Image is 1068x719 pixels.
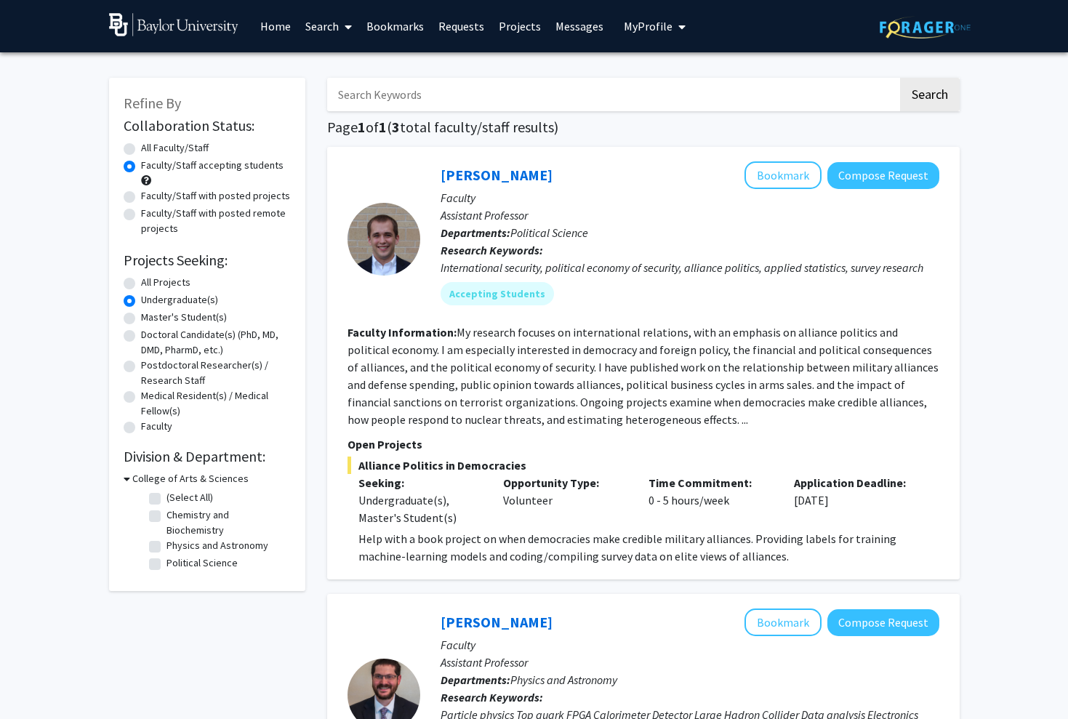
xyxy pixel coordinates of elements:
[624,19,672,33] span: My Profile
[298,1,359,52] a: Search
[441,225,510,240] b: Departments:
[253,1,298,52] a: Home
[492,474,638,526] div: Volunteer
[649,474,772,491] p: Time Commitment:
[503,474,627,491] p: Opportunity Type:
[124,117,291,134] h2: Collaboration Status:
[141,188,290,204] label: Faculty/Staff with posted projects
[441,259,939,276] div: International security, political economy of security, alliance politics, applied statistics, sur...
[359,1,431,52] a: Bookmarks
[141,388,291,419] label: Medical Resident(s) / Medical Fellow(s)
[441,243,543,257] b: Research Keywords:
[794,474,918,491] p: Application Deadline:
[141,158,284,173] label: Faculty/Staff accepting students
[141,327,291,358] label: Doctoral Candidate(s) (PhD, MD, DMD, PharmD, etc.)
[166,490,213,505] label: (Select All)
[109,13,239,36] img: Baylor University Logo
[141,292,218,308] label: Undergraduate(s)
[441,613,553,631] a: [PERSON_NAME]
[783,474,928,526] div: [DATE]
[348,325,939,427] fg-read-more: My research focuses on international relations, with an emphasis on alliance politics and politic...
[11,654,62,708] iframe: Chat
[348,435,939,453] p: Open Projects
[124,252,291,269] h2: Projects Seeking:
[348,325,457,340] b: Faculty Information:
[141,419,172,434] label: Faculty
[441,654,939,671] p: Assistant Professor
[392,118,400,136] span: 3
[358,474,482,491] p: Seeking:
[141,206,291,236] label: Faculty/Staff with posted remote projects
[441,636,939,654] p: Faculty
[358,491,482,526] div: Undergraduate(s), Master's Student(s)
[441,690,543,704] b: Research Keywords:
[358,530,939,565] p: Help with a book project on when democracies make credible military alliances. Providing labels f...
[141,140,209,156] label: All Faculty/Staff
[548,1,611,52] a: Messages
[124,94,181,112] span: Refine By
[141,358,291,388] label: Postdoctoral Researcher(s) / Research Staff
[827,162,939,189] button: Compose Request to Joshua Alley
[166,555,238,571] label: Political Science
[141,275,190,290] label: All Projects
[379,118,387,136] span: 1
[510,672,617,687] span: Physics and Astronomy
[510,225,588,240] span: Political Science
[124,448,291,465] h2: Division & Department:
[327,119,960,136] h1: Page of ( total faculty/staff results)
[491,1,548,52] a: Projects
[744,608,822,636] button: Add Jon Wilson to Bookmarks
[141,310,227,325] label: Master's Student(s)
[358,118,366,136] span: 1
[744,161,822,189] button: Add Joshua Alley to Bookmarks
[827,609,939,636] button: Compose Request to Jon Wilson
[327,78,898,111] input: Search Keywords
[431,1,491,52] a: Requests
[441,282,554,305] mat-chip: Accepting Students
[441,206,939,224] p: Assistant Professor
[441,189,939,206] p: Faculty
[880,16,971,39] img: ForagerOne Logo
[132,471,249,486] h3: College of Arts & Sciences
[166,507,287,538] label: Chemistry and Biochemistry
[638,474,783,526] div: 0 - 5 hours/week
[441,166,553,184] a: [PERSON_NAME]
[900,78,960,111] button: Search
[441,672,510,687] b: Departments:
[166,538,268,553] label: Physics and Astronomy
[348,457,939,474] span: Alliance Politics in Democracies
